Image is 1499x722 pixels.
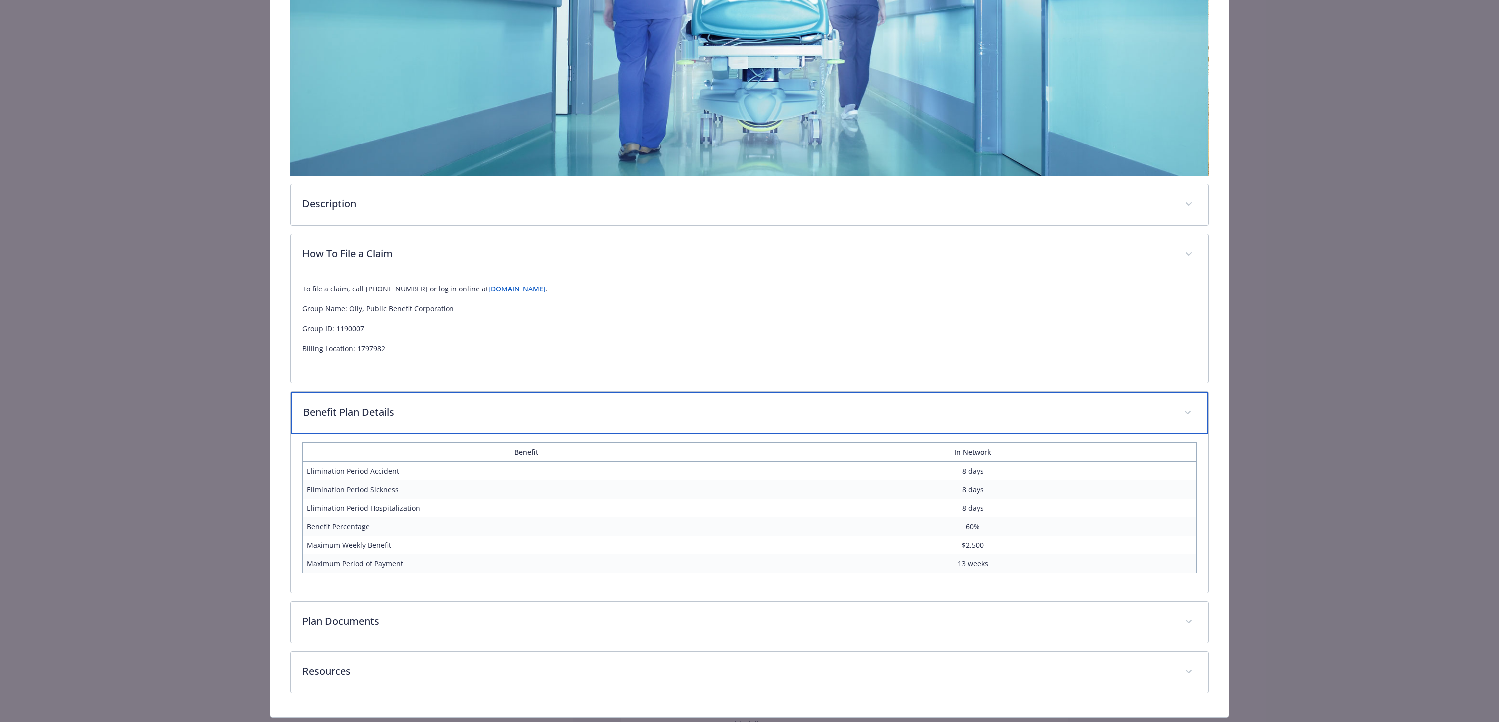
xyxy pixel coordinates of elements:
[302,323,1196,335] p: Group ID: 1190007
[749,554,1196,573] td: 13 weeks
[291,184,1208,225] div: Description
[749,442,1196,461] th: In Network
[303,499,749,517] td: Elimination Period Hospitalization
[303,405,1171,420] p: Benefit Plan Details
[302,196,1172,211] p: Description
[303,480,749,499] td: Elimination Period Sickness
[291,234,1208,275] div: How To File a Claim
[291,275,1208,383] div: How To File a Claim
[302,246,1172,261] p: How To File a Claim
[303,442,749,461] th: Benefit
[302,303,1196,315] p: Group Name: Olly, Public Benefit Corporation
[291,434,1208,593] div: Benefit Plan Details
[291,602,1208,643] div: Plan Documents
[291,652,1208,693] div: Resources
[303,517,749,536] td: Benefit Percentage
[488,284,546,293] a: [DOMAIN_NAME]
[303,536,749,554] td: Maximum Weekly Benefit
[749,517,1196,536] td: 60%
[749,499,1196,517] td: 8 days
[749,480,1196,499] td: 8 days
[291,392,1208,434] div: Benefit Plan Details
[302,614,1172,629] p: Plan Documents
[302,664,1172,679] p: Resources
[303,461,749,480] td: Elimination Period Accident
[749,536,1196,554] td: $2,500
[749,461,1196,480] td: 8 days
[303,554,749,573] td: Maximum Period of Payment
[302,343,1196,355] p: Billing Location: 1797982
[302,283,1196,295] p: To file a claim, call [PHONE_NUMBER] or log in online at .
